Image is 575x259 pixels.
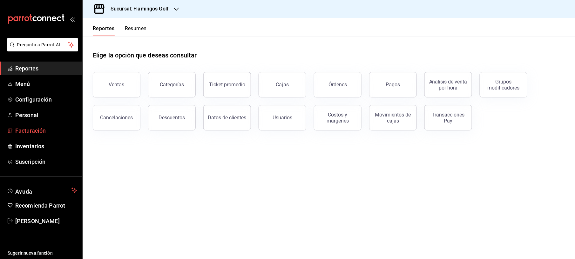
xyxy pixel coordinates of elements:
span: Configuración [15,95,77,104]
span: Recomienda Parrot [15,201,77,210]
div: Cancelaciones [100,115,133,121]
div: Pagos [386,82,400,88]
div: Análisis de venta por hora [429,79,468,91]
span: Inventarios [15,142,77,150]
div: Ticket promedio [209,82,245,88]
button: Usuarios [259,105,306,130]
button: Ventas [93,72,140,97]
button: open_drawer_menu [70,17,75,22]
div: Cajas [276,81,289,89]
span: Sugerir nueva función [8,250,77,256]
span: Personal [15,111,77,119]
span: Ayuda [15,187,69,194]
button: Reportes [93,25,115,36]
div: Transacciones Pay [429,112,468,124]
a: Cajas [259,72,306,97]
div: Usuarios [273,115,292,121]
button: Resumen [125,25,147,36]
span: Facturación [15,126,77,135]
span: Suscripción [15,157,77,166]
span: Reportes [15,64,77,73]
button: Órdenes [314,72,362,97]
button: Movimientos de cajas [369,105,417,130]
div: Órdenes [328,82,347,88]
button: Costos y márgenes [314,105,362,130]
div: Categorías [160,82,184,88]
button: Datos de clientes [203,105,251,130]
button: Grupos modificadores [480,72,527,97]
div: Movimientos de cajas [373,112,413,124]
span: Pregunta a Parrot AI [17,42,68,48]
div: Costos y márgenes [318,112,357,124]
h1: Elige la opción que deseas consultar [93,50,197,60]
button: Descuentos [148,105,196,130]
button: Categorías [148,72,196,97]
div: Ventas [109,82,125,88]
span: Menú [15,80,77,88]
button: Pregunta a Parrot AI [7,38,78,51]
button: Cancelaciones [93,105,140,130]
div: Grupos modificadores [484,79,523,91]
h3: Sucursal: Flamingos Golf [105,5,169,13]
div: Datos de clientes [208,115,247,121]
div: Descuentos [159,115,185,121]
button: Ticket promedio [203,72,251,97]
a: Pregunta a Parrot AI [4,46,78,53]
div: navigation tabs [93,25,147,36]
button: Análisis de venta por hora [424,72,472,97]
button: Transacciones Pay [424,105,472,130]
span: [PERSON_NAME] [15,217,77,225]
button: Pagos [369,72,417,97]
